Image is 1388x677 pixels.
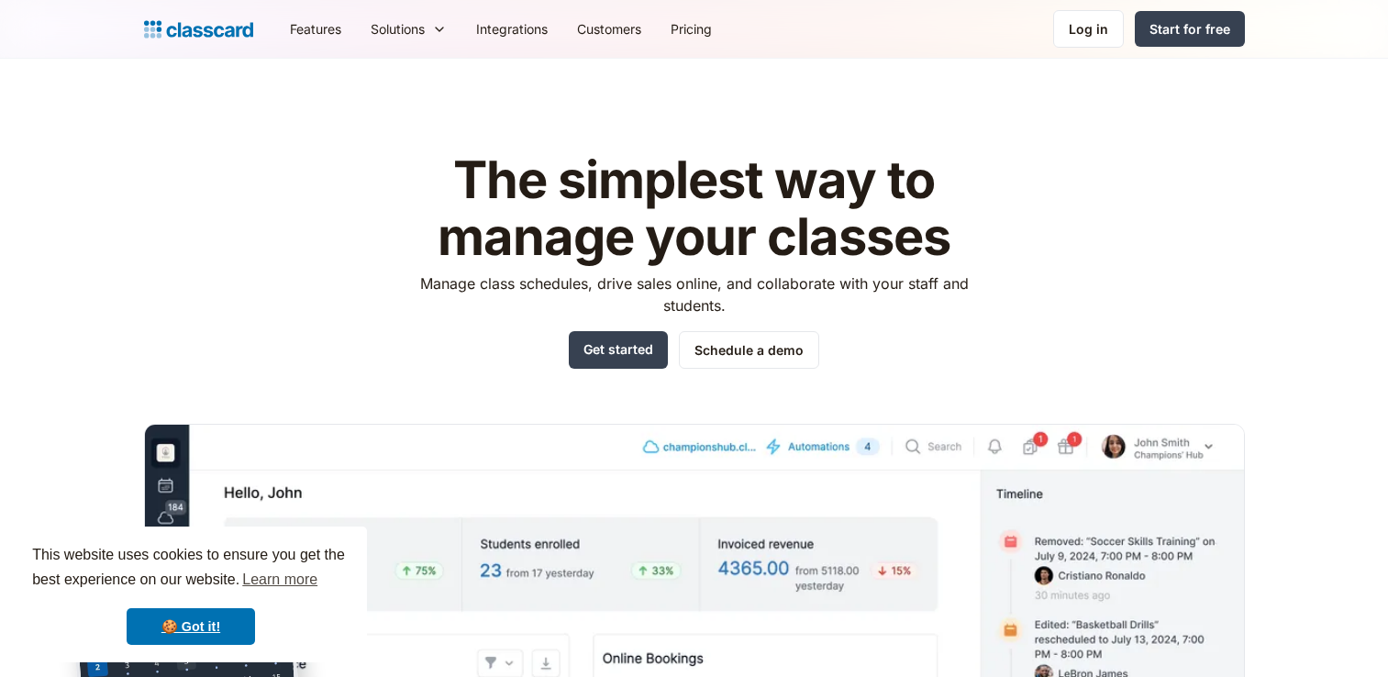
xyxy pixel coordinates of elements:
[403,272,985,316] p: Manage class schedules, drive sales online, and collaborate with your staff and students.
[403,152,985,265] h1: The simplest way to manage your classes
[239,566,320,594] a: learn more about cookies
[569,331,668,369] a: Get started
[679,331,819,369] a: Schedule a demo
[1135,11,1245,47] a: Start for free
[127,608,255,645] a: dismiss cookie message
[656,8,727,50] a: Pricing
[371,19,425,39] div: Solutions
[1149,19,1230,39] div: Start for free
[144,17,253,42] a: home
[1053,10,1124,48] a: Log in
[562,8,656,50] a: Customers
[356,8,461,50] div: Solutions
[32,544,350,594] span: This website uses cookies to ensure you get the best experience on our website.
[275,8,356,50] a: Features
[461,8,562,50] a: Integrations
[15,527,367,662] div: cookieconsent
[1069,19,1108,39] div: Log in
